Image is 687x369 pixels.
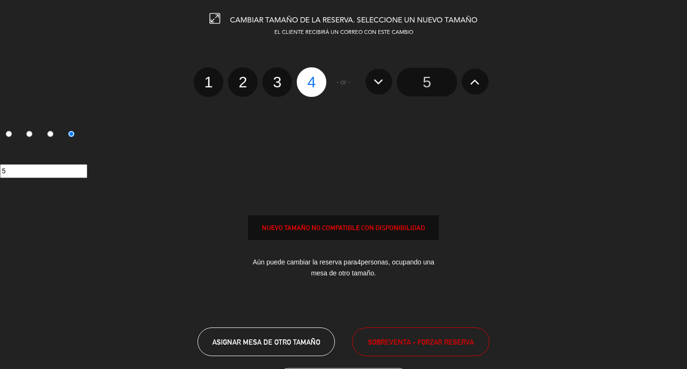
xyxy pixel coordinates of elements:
[21,127,42,143] label: 2
[368,337,474,348] span: SOBREVENTA - FORZAR RESERVA
[249,222,438,233] div: NUEVO TAMAÑO NO COMPATIBLE CON DISPONIBILIDAD
[230,17,478,24] span: CAMBIAR TAMAÑO DE LA RESERVA. SELECCIONE UN NUEVO TAMAÑO
[42,127,63,143] label: 3
[6,131,12,137] input: 1
[26,131,32,137] input: 2
[336,77,351,88] span: - or -
[198,327,335,356] button: ASIGNAR MESA DE OTRO TAMAÑO
[297,67,326,97] label: 4
[228,67,258,97] label: 2
[274,30,413,35] span: EL CLIENTE RECIBIRÁ UN CORREO CON ESTE CAMBIO
[262,67,292,97] label: 3
[212,338,320,346] span: ASIGNAR MESA DE OTRO TAMAÑO
[194,67,223,97] label: 1
[62,127,83,143] label: 4
[248,250,439,286] div: Aún puede cambiar la reserva para personas, ocupando una mesa de otro tamaño.
[352,327,489,356] button: SOBREVENTA - FORZAR RESERVA
[357,258,361,266] span: 4
[47,131,53,137] input: 3
[68,131,74,137] input: 4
